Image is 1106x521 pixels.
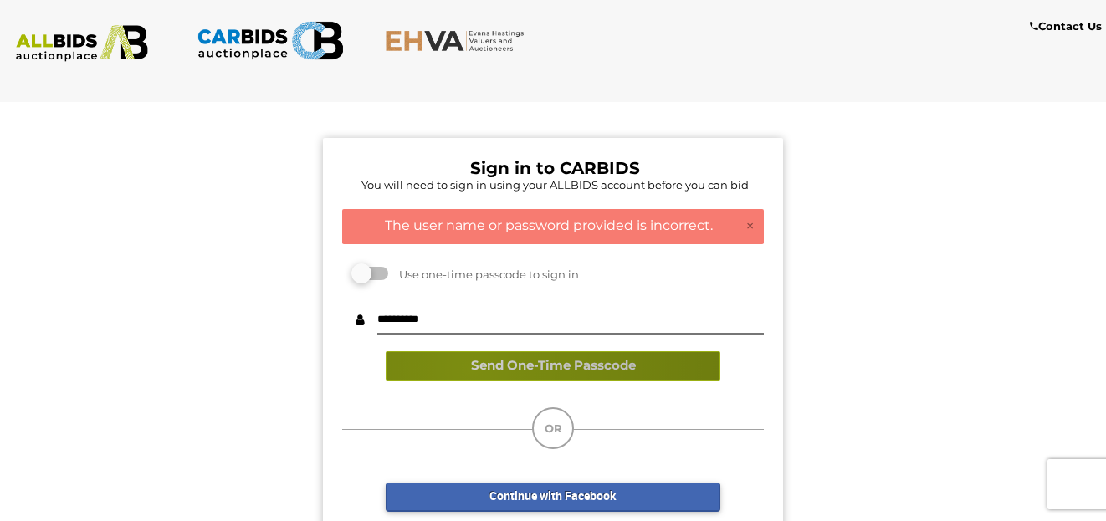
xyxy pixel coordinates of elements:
a: × [745,218,755,235]
div: OR [532,407,574,449]
span: Use one-time passcode to sign in [391,268,579,281]
img: EHVA.com.au [385,29,532,52]
img: ALLBIDS.com.au [8,25,156,62]
b: Contact Us [1030,19,1102,33]
button: Send One-Time Passcode [386,351,720,381]
img: CARBIDS.com.au [197,17,344,64]
b: Sign in to CARBIDS [470,158,640,178]
a: Continue with Facebook [386,483,720,512]
a: Contact Us [1030,17,1106,36]
h4: The user name or password provided is incorrect. [351,218,755,233]
h5: You will need to sign in using your ALLBIDS account before you can bid [346,179,764,191]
